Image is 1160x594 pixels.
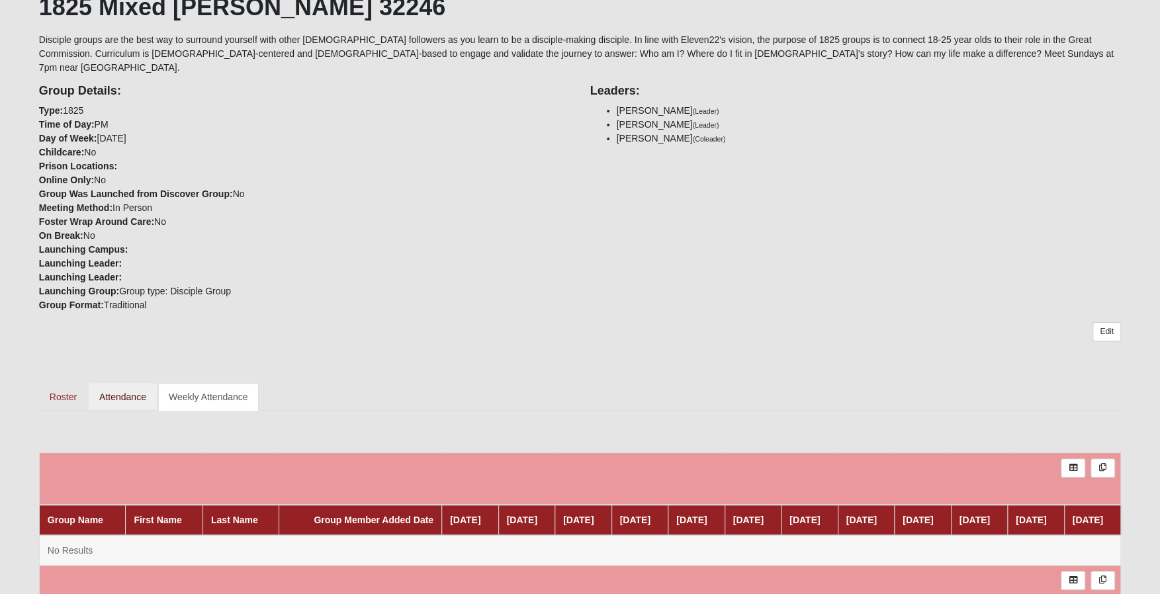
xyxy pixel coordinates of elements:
a: Weekly Attendance [158,383,259,411]
strong: Launching Campus: [39,244,128,255]
strong: Launching Leader: [39,258,122,269]
span: No Results [48,545,93,556]
strong: Prison Locations: [39,161,117,171]
a: [DATE] [676,515,707,525]
a: Edit [1093,322,1121,341]
a: [DATE] [789,515,820,525]
small: (Leader) [693,107,719,115]
small: (Leader) [693,121,719,129]
strong: Type: [39,105,63,116]
li: [PERSON_NAME] [617,132,1122,146]
strong: Foster Wrap Around Care: [39,216,154,227]
a: Roster [39,383,87,411]
small: (Coleader) [693,135,726,143]
strong: Childcare: [39,147,84,157]
strong: On Break: [39,230,83,241]
a: Last Name [211,515,258,525]
li: [PERSON_NAME] [617,118,1122,132]
a: [DATE] [733,515,764,525]
a: [DATE] [959,515,990,525]
strong: Group Format: [39,300,104,310]
strong: Group Was Launched from Discover Group: [39,189,233,199]
strong: Launching Group: [39,286,119,296]
a: Merge Records into Merge Template [1091,458,1115,478]
a: Group Member Added Date [314,515,433,525]
a: [DATE] [1016,515,1046,525]
div: 1825 PM [DATE] No No No In Person No No Group type: Disciple Group Traditional [29,75,580,312]
a: [DATE] [450,515,480,525]
a: [DATE] [620,515,650,525]
h4: Group Details: [39,84,570,99]
strong: Day of Week: [39,133,97,144]
a: [DATE] [903,515,933,525]
a: Attendance [89,383,157,411]
strong: Time of Day: [39,119,95,130]
li: [PERSON_NAME] [617,104,1122,118]
strong: Online Only: [39,175,94,185]
a: [DATE] [846,515,877,525]
h4: Leaders: [590,84,1122,99]
a: First Name [134,515,181,525]
a: Group Name [48,515,103,525]
a: [DATE] [1073,515,1103,525]
a: Export to Excel [1061,458,1085,478]
strong: Launching Leader: [39,272,122,282]
strong: Meeting Method: [39,202,112,213]
a: [DATE] [507,515,537,525]
a: [DATE] [563,515,594,525]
